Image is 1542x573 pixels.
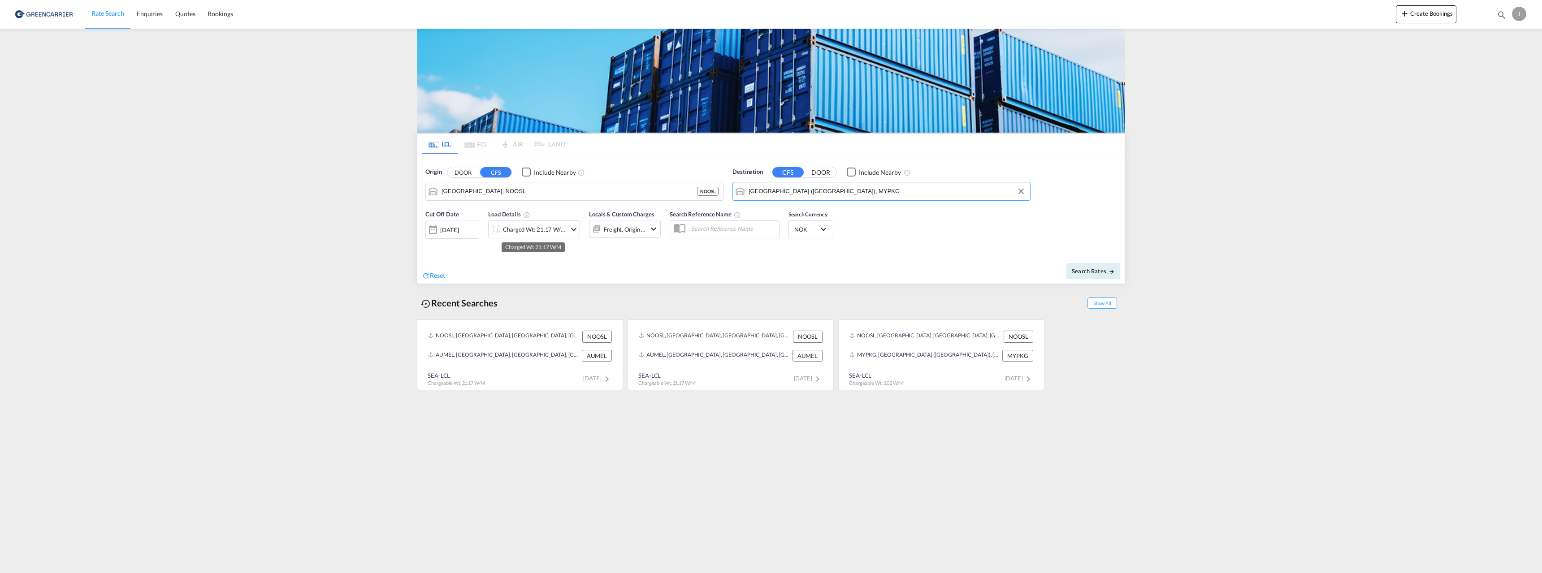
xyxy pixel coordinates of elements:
[1399,8,1410,19] md-icon: icon-plus 400-fg
[1066,263,1120,279] button: Search Ratesicon-arrow-right
[1512,7,1526,21] div: J
[904,169,911,176] md-icon: Unchecked: Ignores neighbouring ports when fetching rates.Checked : Includes neighbouring ports w...
[522,168,576,177] md-checkbox: Checkbox No Ink
[859,168,901,177] div: Include Nearby
[480,167,511,177] button: CFS
[793,350,823,362] div: AUMEL
[488,211,530,218] span: Load Details
[422,271,430,280] md-icon: icon-refresh
[1087,297,1117,309] span: Show All
[422,134,458,154] md-tab-item: LCL
[639,350,790,362] div: AUMEL, Melbourne, Australia, Oceania, Oceania
[1396,5,1456,23] button: icon-plus 400-fgCreate Bookings
[805,167,836,177] button: DOOR
[568,224,579,235] md-icon: icon-chevron-down
[639,331,791,342] div: NOOSL, Oslo, Norway, Northern Europe, Europe
[589,211,654,218] span: Locals & Custom Charges
[849,371,904,379] div: SEA-LCL
[638,380,696,386] span: Chargeable Wt. 21.17 W/M
[503,223,566,236] div: Charged Wt: 21.17 W/M
[1109,268,1115,275] md-icon: icon-arrow-right
[589,220,661,238] div: Freight Origin Destinationicon-chevron-down
[749,185,1026,198] input: Search by Port
[428,350,580,362] div: AUMEL, Melbourne, Australia, Oceania, Oceania
[847,168,901,177] md-checkbox: Checkbox No Ink
[794,225,819,233] span: NOK
[447,167,479,177] button: DOOR
[733,182,1030,200] md-input-container: Port Klang (Pelabuhan Klang), MYPKG
[602,374,612,384] md-icon: icon-chevron-right
[430,271,445,279] span: Reset
[1023,374,1034,384] md-icon: icon-chevron-right
[440,226,459,234] div: [DATE]
[1002,350,1033,362] div: MYPKG
[582,331,612,342] div: NOOSL
[417,319,623,390] recent-search-card: NOOSL, [GEOGRAPHIC_DATA], [GEOGRAPHIC_DATA], [GEOGRAPHIC_DATA], [GEOGRAPHIC_DATA] NOOSLAUMEL, [GE...
[849,350,1000,362] div: MYPKG, Port Klang (Pelabuhan Klang), Malaysia, South East Asia, Asia Pacific
[534,168,576,177] div: Include Nearby
[137,10,163,17] span: Enquiries
[812,374,823,384] md-icon: icon-chevron-right
[578,169,585,176] md-icon: Unchecked: Ignores neighbouring ports when fetching rates.Checked : Includes neighbouring ports w...
[1497,10,1507,20] md-icon: icon-magnify
[426,182,723,200] md-input-container: Oslo, NOOSL
[208,10,233,17] span: Bookings
[1005,375,1034,382] span: [DATE]
[849,331,1001,342] div: NOOSL, Oslo, Norway, Northern Europe, Europe
[793,331,823,342] div: NOOSL
[428,380,485,386] span: Chargeable Wt. 21.17 W/M
[734,211,741,219] md-icon: Your search will be saved by the below given name
[1072,267,1115,275] span: Search Rates
[772,167,804,177] button: CFS
[628,319,834,390] recent-search-card: NOOSL, [GEOGRAPHIC_DATA], [GEOGRAPHIC_DATA], [GEOGRAPHIC_DATA], [GEOGRAPHIC_DATA] NOOSLAUMEL, [GE...
[794,375,823,382] span: [DATE]
[604,223,646,236] div: Freight Origin Destination
[442,185,697,198] input: Search by Port
[793,223,828,236] md-select: Select Currency: kr NOKNorway Krone
[838,319,1044,390] recent-search-card: NOOSL, [GEOGRAPHIC_DATA], [GEOGRAPHIC_DATA], [GEOGRAPHIC_DATA], [GEOGRAPHIC_DATA] NOOSLMYPKG, [GE...
[583,375,612,382] span: [DATE]
[1014,185,1028,198] button: Clear Input
[697,187,719,196] div: NOOSL
[1497,10,1507,23] div: icon-magnify
[849,380,904,386] span: Chargeable Wt. 3.02 W/M
[91,9,124,17] span: Rate Search
[687,222,779,235] input: Search Reference Name
[420,298,431,309] md-icon: icon-backup-restore
[488,220,580,238] div: Charged Wt: 21.17 W/Micon-chevron-down
[417,293,501,313] div: Recent Searches
[428,371,485,379] div: SEA-LCL
[648,224,659,234] md-icon: icon-chevron-down
[425,238,432,250] md-datepicker: Select
[428,331,580,342] div: NOOSL, Oslo, Norway, Northern Europe, Europe
[502,242,565,252] md-tooltip: Charged Wt: 21.17 W/M
[582,350,612,362] div: AUMEL
[425,211,459,218] span: Cut Off Date
[417,29,1125,133] img: GreenCarrierFCL_LCL.png
[523,211,530,219] md-icon: Chargeable Weight
[788,211,827,218] span: Search Currency
[175,10,195,17] span: Quotes
[422,134,565,154] md-pagination-wrapper: Use the left and right arrow keys to navigate between tabs
[1004,331,1033,342] div: NOOSL
[425,168,442,177] span: Origin
[638,371,696,379] div: SEA-LCL
[425,220,479,239] div: [DATE]
[13,4,74,24] img: e39c37208afe11efa9cb1d7a6ea7d6f5.png
[732,168,763,177] span: Destination
[417,154,1125,284] div: Origin DOOR CFS Checkbox No InkUnchecked: Ignores neighbouring ports when fetching rates.Checked ...
[422,271,445,281] div: icon-refreshReset
[670,211,741,218] span: Search Reference Name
